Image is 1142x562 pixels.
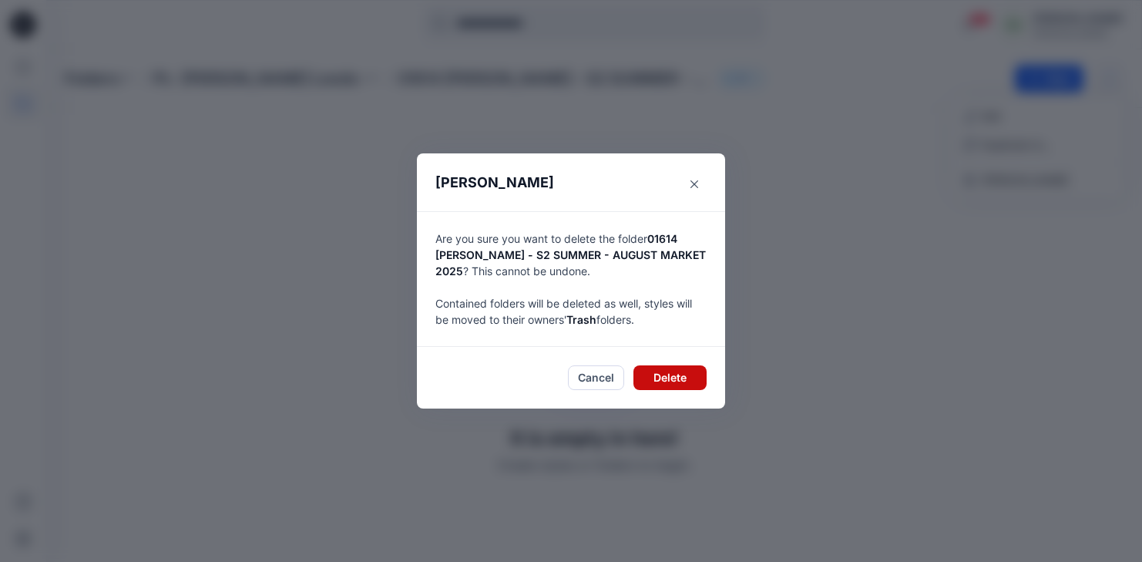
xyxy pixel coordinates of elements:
[568,365,624,390] button: Cancel
[435,231,707,328] p: Are you sure you want to delete the folder ? This cannot be undone. Contained folders will be del...
[435,232,706,278] span: 01614 [PERSON_NAME] - S2 SUMMER - AUGUST MARKET 2025
[633,365,707,390] button: Delete
[682,172,707,197] button: Close
[417,153,725,211] header: [PERSON_NAME]
[566,313,596,326] span: Trash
